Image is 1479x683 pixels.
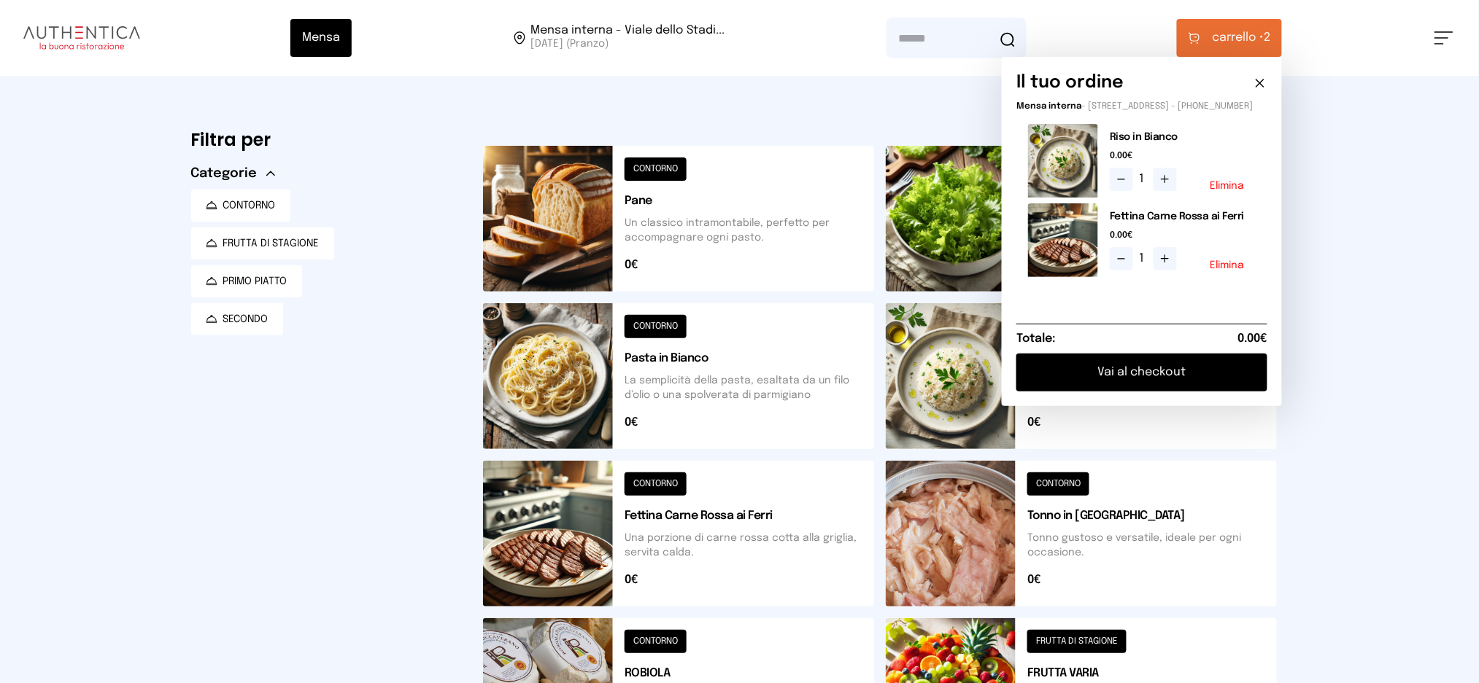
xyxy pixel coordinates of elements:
button: CONTORNO [191,190,290,222]
span: Categorie [191,163,258,184]
span: 0.00€ [1237,330,1267,348]
span: 0.00€ [1110,150,1256,162]
button: Elimina [1210,260,1244,270]
span: [DATE] (Pranzo) [531,36,725,51]
img: media [1028,203,1098,277]
span: 2 [1212,29,1270,47]
p: - [STREET_ADDRESS] - [PHONE_NUMBER] [1016,101,1267,112]
span: Viale dello Stadio, 77, 05100 Terni TR, Italia [531,25,725,51]
h6: Totale: [1016,330,1055,348]
span: PRIMO PIATTO [223,274,287,289]
h2: Riso in Bianco [1110,130,1256,144]
h6: Il tuo ordine [1016,71,1124,95]
button: Categorie [191,163,275,184]
button: carrello •2 [1177,19,1282,57]
span: carrello • [1212,29,1264,47]
button: Vai al checkout [1016,354,1267,391]
button: Mensa [290,19,352,57]
h2: Fettina Carne Rossa ai Ferri [1110,209,1256,224]
img: logo.8f33a47.png [23,26,140,50]
span: FRUTTA DI STAGIONE [223,236,320,251]
button: PRIMO PIATTO [191,265,302,297]
h6: Filtra per [191,128,460,152]
button: FRUTTA DI STAGIONE [191,227,334,259]
button: Elimina [1210,181,1244,191]
img: media [1028,124,1098,198]
span: Mensa interna [1016,102,1081,111]
span: 0.00€ [1110,230,1256,241]
span: SECONDO [223,312,269,327]
span: 1 [1139,171,1148,188]
button: SECONDO [191,303,283,335]
span: 1 [1139,250,1148,268]
span: CONTORNO [223,198,276,213]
